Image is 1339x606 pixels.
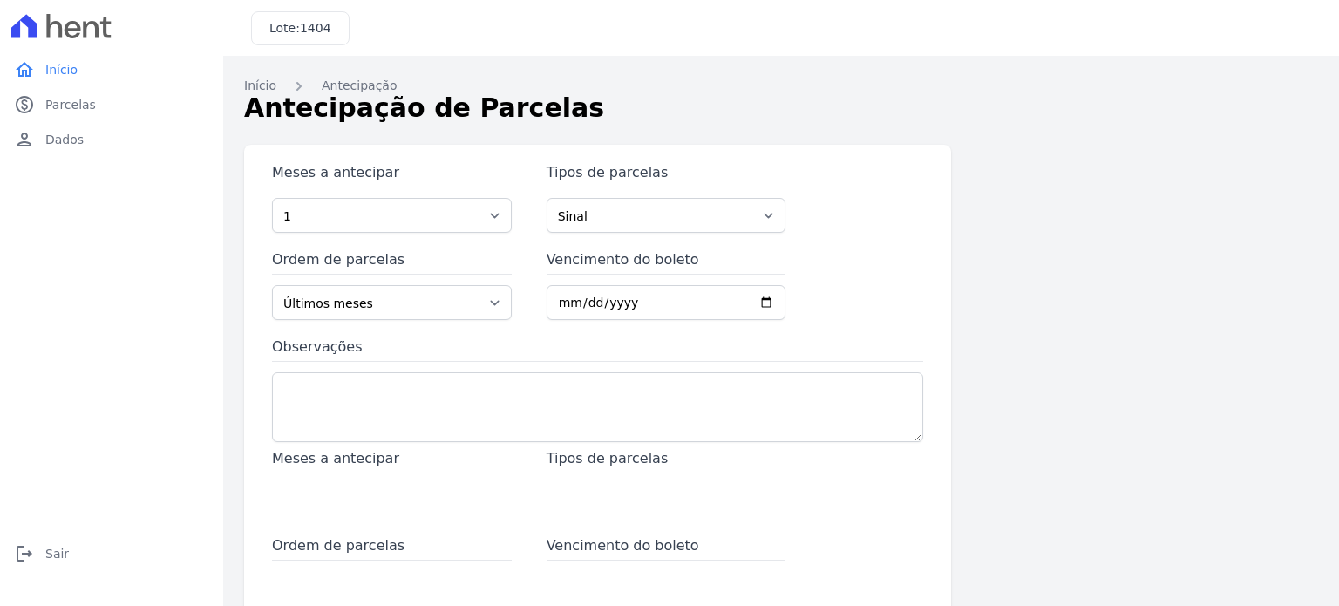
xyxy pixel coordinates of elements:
[547,162,786,187] label: Tipos de parcelas
[45,131,84,148] span: Dados
[244,77,1318,95] nav: Breadcrumb
[244,88,1318,127] h1: Antecipação de Parcelas
[7,52,216,87] a: homeInício
[7,122,216,157] a: personDados
[14,129,35,150] i: person
[547,448,786,473] span: Tipos de parcelas
[244,77,276,95] a: Início
[14,543,35,564] i: logout
[272,535,512,561] span: Ordem de parcelas
[14,59,35,80] i: home
[322,77,397,95] a: Antecipação
[14,94,35,115] i: paid
[269,19,331,37] h3: Lote:
[272,337,923,362] label: Observações
[7,87,216,122] a: paidParcelas
[7,536,216,571] a: logoutSair
[272,448,512,473] span: Meses a antecipar
[272,162,512,187] label: Meses a antecipar
[547,249,786,275] label: Vencimento do boleto
[45,61,78,78] span: Início
[45,545,69,562] span: Sair
[300,21,331,35] span: 1404
[272,249,512,275] label: Ordem de parcelas
[547,535,786,561] span: Vencimento do boleto
[45,96,96,113] span: Parcelas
